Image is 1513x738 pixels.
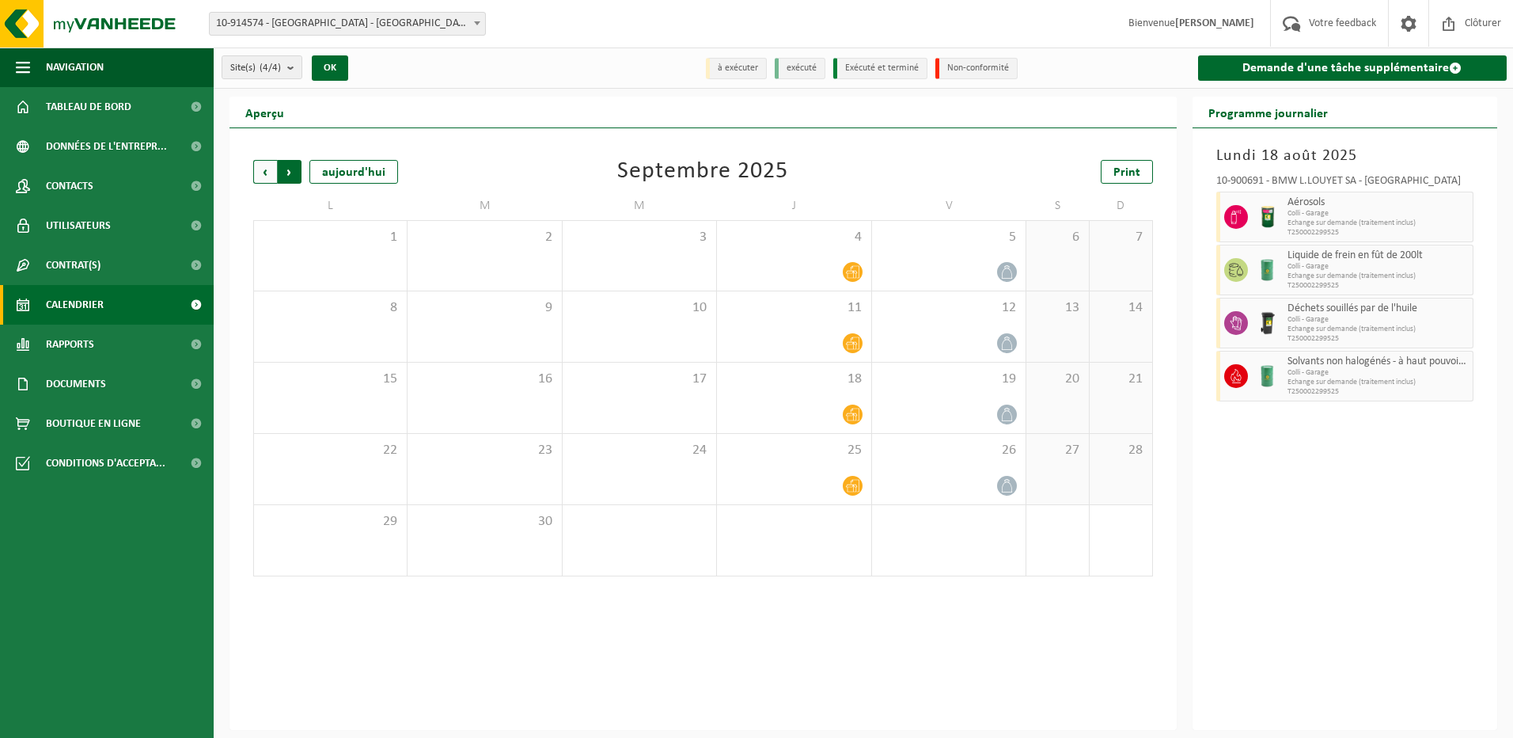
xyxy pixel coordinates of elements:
[775,58,825,79] li: exécuté
[880,299,1018,317] span: 12
[278,160,301,184] span: Suivant
[1034,299,1081,317] span: 13
[571,371,708,388] span: 17
[46,127,167,166] span: Données de l'entrepr...
[415,299,553,317] span: 9
[408,192,562,220] td: M
[725,442,863,459] span: 25
[1216,176,1474,192] div: 10-900691 - BMW L.LOUYET SA - [GEOGRAPHIC_DATA]
[415,229,553,246] span: 2
[1287,196,1469,209] span: Aérosols
[415,442,553,459] span: 23
[1287,334,1469,344] span: T250002299525
[1287,228,1469,238] span: T250002299525
[1287,302,1469,315] span: Déchets souillés par de l'huile
[46,404,141,443] span: Boutique en ligne
[563,192,717,220] td: M
[1256,364,1280,388] img: PB-LD-00200-MET-31
[1098,299,1144,317] span: 14
[262,229,399,246] span: 1
[46,166,93,206] span: Contacts
[1287,356,1469,368] span: Solvants non halogénés - à haut pouvoir calorifique en fût 200L
[262,442,399,459] span: 22
[571,442,708,459] span: 24
[230,56,281,80] span: Site(s)
[415,371,553,388] span: 16
[1098,371,1144,388] span: 21
[262,371,399,388] span: 15
[1287,219,1469,228] span: Echange sur demande (traitement inclus)
[46,443,165,483] span: Conditions d'accepta...
[415,513,553,531] span: 30
[880,442,1018,459] span: 26
[1193,97,1344,127] h2: Programme journalier
[1034,442,1081,459] span: 27
[229,97,300,127] h2: Aperçu
[1287,325,1469,334] span: Echange sur demande (traitement inclus)
[1034,371,1081,388] span: 20
[1175,17,1254,29] strong: [PERSON_NAME]
[46,285,104,325] span: Calendrier
[46,206,111,245] span: Utilisateurs
[46,48,104,87] span: Navigation
[1256,311,1280,335] img: WB-0240-HPE-BK-01
[880,229,1018,246] span: 5
[1113,166,1140,179] span: Print
[1101,160,1153,184] a: Print
[1034,229,1081,246] span: 6
[1287,209,1469,219] span: Colli - Garage
[1090,192,1153,220] td: D
[262,299,399,317] span: 8
[571,229,708,246] span: 3
[46,325,94,364] span: Rapports
[253,160,277,184] span: Précédent
[46,245,100,285] span: Contrat(s)
[717,192,871,220] td: J
[262,513,399,531] span: 29
[260,63,281,73] count: (4/4)
[571,299,708,317] span: 10
[1287,378,1469,387] span: Echange sur demande (traitement inclus)
[872,192,1026,220] td: V
[1098,229,1144,246] span: 7
[209,12,486,36] span: 10-914574 - LOUYET WATERLOO - WATERLOO
[833,58,927,79] li: Exécuté et terminé
[1287,262,1469,272] span: Colli - Garage
[1287,387,1469,397] span: T250002299525
[210,13,485,35] span: 10-914574 - LOUYET WATERLOO - WATERLOO
[1256,258,1280,282] img: PB-LD-00200-MET-31
[1287,315,1469,325] span: Colli - Garage
[1287,272,1469,281] span: Echange sur demande (traitement inclus)
[725,299,863,317] span: 11
[46,364,106,404] span: Documents
[617,160,788,184] div: Septembre 2025
[725,229,863,246] span: 4
[309,160,398,184] div: aujourd'hui
[935,58,1018,79] li: Non-conformité
[1098,442,1144,459] span: 28
[1256,205,1280,229] img: PB-OT-0200-MET-00-32
[222,55,302,79] button: Site(s)(4/4)
[1198,55,1507,81] a: Demande d'une tâche supplémentaire
[1216,144,1474,168] h3: Lundi 18 août 2025
[1287,368,1469,378] span: Colli - Garage
[706,58,767,79] li: à exécuter
[880,371,1018,388] span: 19
[1287,281,1469,291] span: T250002299525
[46,87,131,127] span: Tableau de bord
[1026,192,1090,220] td: S
[725,371,863,388] span: 18
[1287,249,1469,262] span: Liquide de frein en fût de 200lt
[253,192,408,220] td: L
[312,55,348,81] button: OK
